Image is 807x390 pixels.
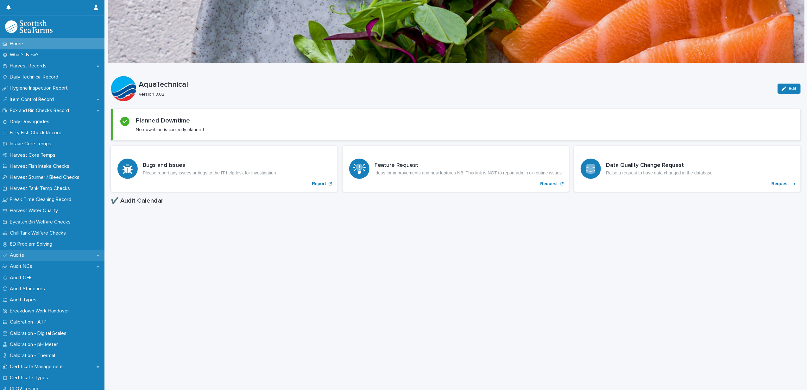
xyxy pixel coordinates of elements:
a: Request [343,146,569,192]
p: Calibration - ATP [7,319,52,325]
p: Fifty Fish Check Record [7,130,66,136]
p: 8D Problem Solving [7,241,57,247]
h3: Data Quality Change Request [606,162,712,169]
p: Harvest Stunner / Bleed Checks [7,174,85,180]
h3: Bugs and Issues [143,162,276,169]
p: Daily Downgrades [7,119,54,125]
h2: Planned Downtime [136,117,190,124]
p: Item Control Record [7,97,59,103]
p: Harvest Core Temps [7,152,60,158]
p: Harvest Water Quality [7,208,63,214]
p: Harvest Tank Temp Checks [7,186,75,192]
p: Calibration - Digital Scales [7,330,72,337]
h1: ✔️ Audit Calendar [111,197,801,204]
img: mMrefqRFQpe26GRNOUkG [5,20,53,33]
p: What's New? [7,52,44,58]
p: Certificate Management [7,364,68,370]
p: Raise a request to have data changed in the database [606,170,712,176]
p: Home [7,41,28,47]
span: Edit [789,86,797,91]
p: Request [540,181,558,186]
p: Audits [7,252,29,258]
p: Chill Tank Welfare Checks [7,230,71,236]
p: Break Time Cleaning Record [7,197,76,203]
p: Ideas for improvements and new features NB: This link is NOT to report admin or routine issues [375,170,562,176]
p: Hygiene Inspection Report [7,85,73,91]
p: Audit OFIs [7,275,38,281]
p: Intake Core Temps [7,141,56,147]
p: No downtime is currently planned [136,127,204,133]
button: Edit [778,84,801,94]
a: Report [111,146,337,192]
p: Breakdown Work Handover [7,308,74,314]
p: Audit Types [7,297,41,303]
p: Box and Bin Checks Record [7,108,74,114]
p: Harvest Fish Intake Checks [7,163,74,169]
p: Calibration - pH Meter [7,342,63,348]
p: Please report any issues or bugs to the IT helpdesk for investigation [143,170,276,176]
p: Version 8.02 [139,92,770,97]
p: Certificate Types [7,375,53,381]
p: Bycatch Bin Welfare Checks [7,219,76,225]
p: Audit NCs [7,263,37,269]
p: Calibration - Thermal [7,353,60,359]
p: AquaTechnical [139,80,772,89]
a: Request [574,146,801,192]
p: Audit Standards [7,286,50,292]
p: Harvest Records [7,63,52,69]
p: Request [772,181,789,186]
p: Report [312,181,326,186]
h3: Feature Request [375,162,562,169]
p: Daily Technical Record [7,74,63,80]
